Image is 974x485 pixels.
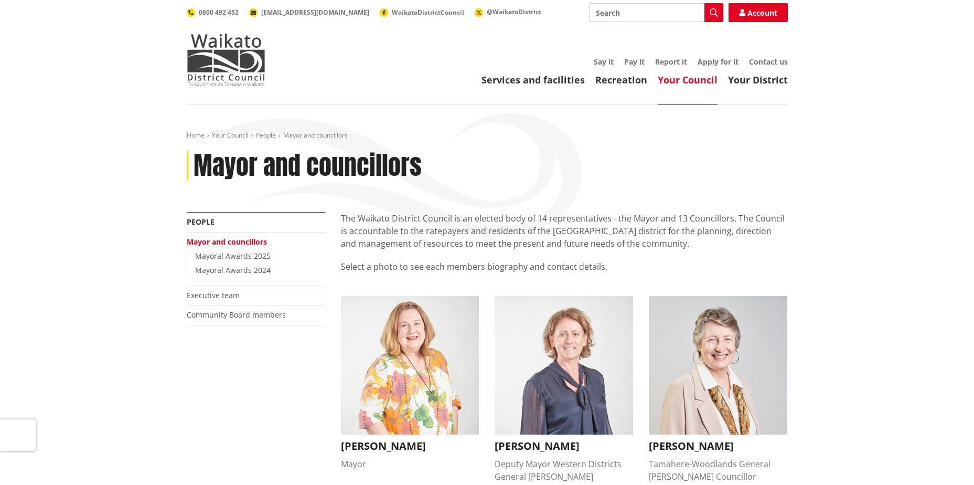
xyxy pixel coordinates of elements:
img: Carolyn Eyre [495,296,633,435]
a: 0800 492 452 [187,8,239,17]
div: Tamahere-Woodlands General [PERSON_NAME] Councillor [649,458,787,483]
nav: breadcrumb [187,131,788,140]
a: Community Board members [187,310,286,320]
a: @WaikatoDistrict [475,7,541,16]
div: Mayor [341,458,479,470]
a: People [187,217,215,227]
a: Your Council [212,131,249,140]
p: Select a photo to see each members biography and contact details. [341,260,788,286]
span: [EMAIL_ADDRESS][DOMAIN_NAME] [261,8,369,17]
a: Services and facilities [481,73,585,86]
a: Pay it [624,57,645,67]
a: Say it [594,57,614,67]
p: The Waikato District Council is an elected body of 14 representatives - the Mayor and 13 Councill... [341,212,788,250]
a: Apply for it [698,57,738,67]
span: Mayor and councillors [283,131,348,140]
span: 0800 492 452 [199,8,239,17]
a: Mayor and councillors [187,237,267,247]
a: [EMAIL_ADDRESS][DOMAIN_NAME] [249,8,369,17]
h3: [PERSON_NAME] [649,440,787,452]
a: Home [187,131,205,140]
img: Jacqui Church [341,296,479,435]
button: Crystal Beavis [PERSON_NAME] Tamahere-Woodlands General [PERSON_NAME] Councillor [649,296,787,483]
input: Search input [589,3,723,22]
button: Jacqui Church [PERSON_NAME] Mayor [341,296,479,470]
a: WaikatoDistrictCouncil [380,8,464,17]
a: Account [729,3,788,22]
a: Contact us [749,57,788,67]
a: Recreation [595,73,647,86]
a: Executive team [187,290,240,300]
a: Your Council [658,73,718,86]
a: Your District [728,73,788,86]
a: People [256,131,276,140]
h3: [PERSON_NAME] [495,440,633,452]
a: Mayoral Awards 2025 [195,251,271,261]
h3: [PERSON_NAME] [341,440,479,452]
a: Report it [655,57,687,67]
a: Mayoral Awards 2024 [195,265,271,275]
span: WaikatoDistrictCouncil [392,8,464,17]
span: @WaikatoDistrict [487,7,541,16]
img: Crystal Beavis [649,296,787,435]
h1: Mayor and councillors [194,151,422,181]
img: Waikato District Council - Te Kaunihera aa Takiwaa o Waikato [187,34,265,86]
